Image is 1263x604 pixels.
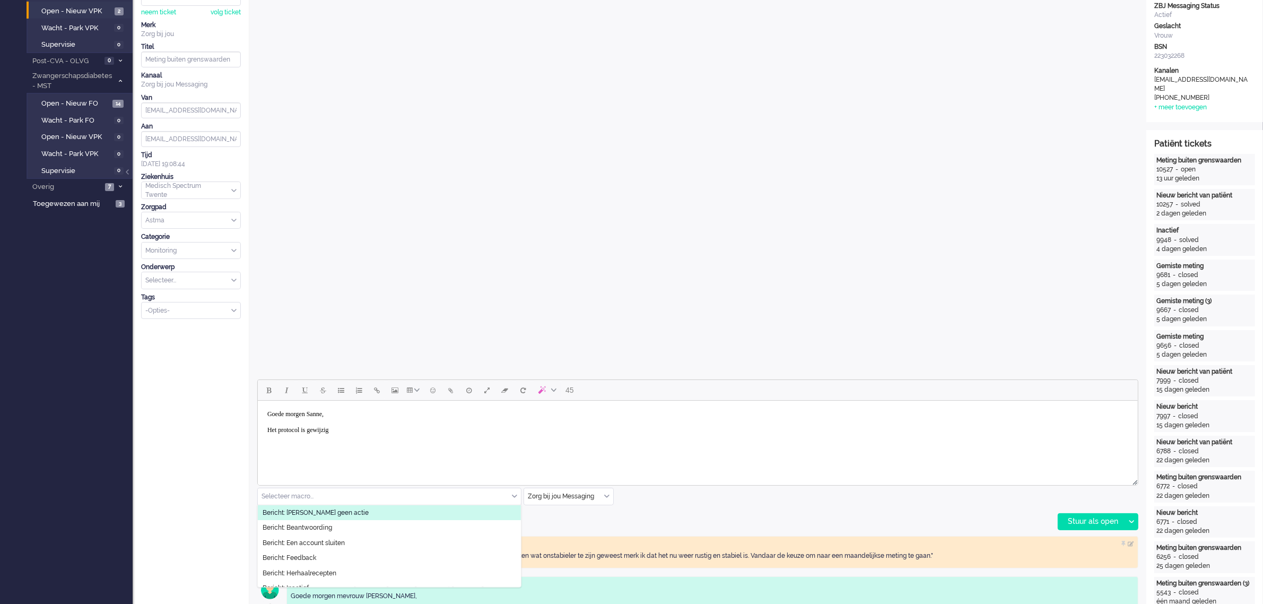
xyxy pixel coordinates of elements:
div: closed [1179,376,1199,385]
div: Tags [141,293,241,302]
div: Gemiste meting (3) [1156,297,1253,306]
div: 6256 [1156,553,1171,562]
span: Overig [31,182,102,192]
div: Meting buiten grenswaarden (3) [1156,579,1253,588]
div: Nieuw bericht van patiënt [1156,438,1253,447]
div: Actief [1154,11,1255,20]
button: Fullscreen [478,381,496,399]
div: Meting buiten grenswaarden [1156,543,1253,553]
div: - [1173,200,1181,209]
div: [DATE] 19:08:44 [141,151,241,169]
a: Toegewezen aan mij 3 [31,197,133,209]
div: 22 dagen geleden [1156,491,1253,501]
button: Emoticons [424,381,442,399]
div: Kanalen [1154,66,1255,75]
span: 0 [114,150,124,158]
a: Wacht - Park FO 0 [31,114,132,126]
span: Open - Nieuw FO [41,99,110,109]
div: - [1171,553,1179,562]
a: Open - Nieuw VPK 2 [31,5,132,16]
div: 7997 [1156,412,1170,421]
span: 0 [104,57,114,65]
div: neem ticket [141,8,176,17]
div: - [1170,271,1178,280]
li: Bericht: Astma geen actie [258,505,521,521]
span: Bericht: Inactief [263,584,309,593]
div: 6772 [1156,482,1170,491]
div: Gemiste meting [1156,332,1253,341]
button: Bullet list [332,381,350,399]
span: Bericht: Beantwoording [263,523,332,532]
div: ZBJ Messaging Status [1154,2,1255,11]
span: Zwangerschapsdiabetes - MST [31,71,113,91]
div: Merk [141,21,241,30]
div: 5 dagen geleden [1156,315,1253,324]
span: Bericht: [PERSON_NAME] geen actie [263,508,369,517]
a: Wacht - Park VPK 0 [31,22,132,33]
div: 6788 [1156,447,1171,456]
div: closed [1178,412,1198,421]
iframe: Rich Text Area [258,401,1138,476]
span: 7 [105,183,114,191]
a: Wacht - Park VPK 0 [31,148,132,159]
div: - [1171,588,1179,597]
div: 10257 [1156,200,1173,209]
button: Delay message [460,381,478,399]
div: Zorgpad [141,203,241,212]
div: Resize [1129,476,1138,485]
a: Open - Nieuw VPK 0 [31,131,132,142]
div: Patiënt tickets [1154,138,1255,150]
div: + meer toevoegen [1154,103,1207,112]
div: Meting buiten grenswaarden [1156,156,1253,165]
div: 13 uur geleden [1156,174,1253,183]
div: 25 dagen geleden [1156,562,1253,571]
div: 9656 [1156,341,1171,350]
button: Numbered list [350,381,368,399]
span: 0 [114,41,124,49]
span: 14 [112,100,124,108]
div: [PHONE_NUMBER] [1154,93,1250,102]
li: Bericht: Beantwoording [258,520,521,536]
div: BSN [1154,42,1255,51]
div: Kanaal [141,71,241,80]
div: closed [1178,482,1198,491]
div: 22 dagen geleden [1156,527,1253,536]
div: Categorie [141,232,241,241]
div: Meting buiten grenswaarden [1156,473,1253,482]
div: 223032268 [1154,51,1255,61]
li: Bericht: Feedback [258,550,521,566]
div: 7999 [1156,376,1171,385]
div: 10527 [1156,165,1173,174]
div: - [1170,482,1178,491]
a: Open - Nieuw FO 14 [31,97,132,109]
button: Table [404,381,424,399]
div: Melding: measuring frequency (grenswaarde overschreden). "Na een paar weken wat onstabieler te zi... [291,551,1134,560]
div: volg ticket [211,8,241,17]
button: Underline [296,381,314,399]
div: 5 dagen geleden [1156,350,1253,359]
div: solved [1179,236,1199,245]
div: 9681 [1156,271,1170,280]
button: Italic [278,381,296,399]
img: avatar [257,537,283,563]
span: Post-CVA - OLVG [31,56,101,66]
div: - [1173,165,1181,174]
div: - [1171,236,1179,245]
button: Insert/edit link [368,381,386,399]
span: 0 [114,117,124,125]
span: Open - Nieuw VPK [41,132,111,142]
div: closed [1177,517,1197,527]
div: Ziekenhuis [141,172,241,182]
button: Insert/edit image [386,381,404,399]
span: Wacht - Park VPK [41,23,111,33]
span: 2 [115,7,124,15]
div: closed [1179,341,1199,350]
span: Wacht - Park FO [41,116,111,126]
div: 2 dagen geleden [1156,209,1253,218]
li: Bericht: Inactief [258,581,521,596]
div: - [1171,376,1179,385]
button: Clear formatting [496,381,514,399]
div: - [1171,341,1179,350]
div: closed [1179,588,1199,597]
